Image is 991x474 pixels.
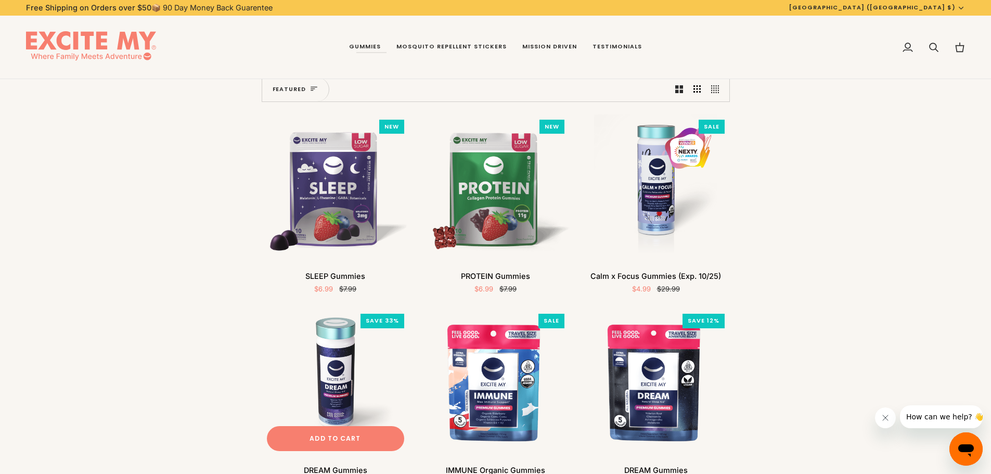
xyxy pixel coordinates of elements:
[422,114,570,262] a: PROTEIN Gummies
[422,266,570,294] a: PROTEIN Gummies
[262,266,409,294] a: SLEEP Gummies
[6,7,83,16] span: How can we help? 👋
[396,43,507,51] span: Mosquito Repellent Stickers
[379,120,404,134] div: NEW
[26,31,156,63] img: EXCITE MY®
[706,78,729,101] button: Show 4 products per row
[422,114,570,294] product-grid-item: PROTEIN Gummies
[26,3,151,12] strong: Free Shipping on Orders over $50
[310,434,361,444] span: Add to cart
[262,114,409,294] product-grid-item: SLEEP Gummies
[499,285,517,293] span: $7.99
[389,16,514,79] a: Mosquito Repellent Stickers
[26,2,273,14] p: 📦 90 Day Money Back Guarentee
[875,407,896,428] iframe: Close message
[267,426,404,451] button: Add to cart
[949,432,983,466] iframe: Button to launch messaging window
[422,114,570,262] product-grid-item-variant: Default Title
[339,285,356,293] span: $7.99
[582,114,730,262] a: Calm x Focus Gummies (Exp. 10/25)
[305,271,365,282] p: SLEEP Gummies
[262,114,409,262] a: SLEEP Gummies
[582,309,730,456] product-grid-item-variant: 5 Days
[582,309,730,456] a: DREAM Gummies
[593,43,642,51] span: Testimonials
[349,43,381,51] span: Gummies
[262,309,409,456] a: DREAM Gummies
[514,16,585,79] a: Mission Driven
[341,16,389,79] a: Gummies
[900,405,983,428] iframe: Message from company
[683,314,725,328] div: Save 12%
[582,266,730,294] a: Calm x Focus Gummies (Exp. 10/25)
[422,309,570,456] product-grid-item-variant: 5 Days
[422,309,570,456] a: IMMUNE Organic Gummies
[585,16,650,79] a: Testimonials
[538,314,564,328] div: SALE
[262,309,409,456] product-grid-item-variant: 1 Bottle
[632,285,651,293] span: $4.99
[688,78,706,101] button: Show 3 products per row
[262,78,329,101] button: Sort
[657,285,680,293] span: $29.99
[582,114,730,294] product-grid-item: Calm x Focus Gummies (Exp. 10/25)
[699,120,725,134] div: SALE
[262,114,409,262] product-grid-item-variant: Default Title
[590,271,721,282] p: Calm x Focus Gummies (Exp. 10/25)
[670,78,688,101] button: Show 2 products per row
[781,3,973,12] button: [GEOGRAPHIC_DATA] ([GEOGRAPHIC_DATA] $)
[361,314,404,328] div: Save 33%
[314,285,333,293] span: $6.99
[461,271,530,282] p: PROTEIN Gummies
[539,120,564,134] div: NEW
[582,114,730,262] product-grid-item-variant: Default Title
[474,285,493,293] span: $6.99
[273,85,306,94] span: Featured
[522,43,577,51] span: Mission Driven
